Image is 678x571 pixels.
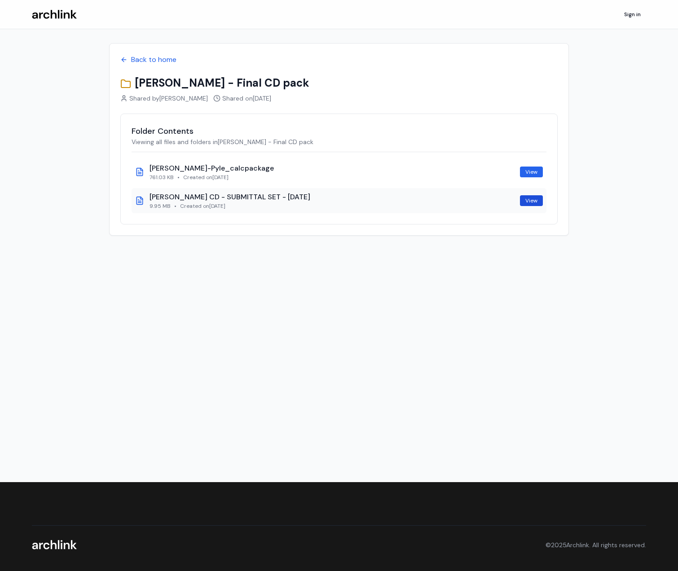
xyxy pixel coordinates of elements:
a: Back to home [120,54,558,65]
a: View [520,167,543,177]
span: Created on [DATE] [180,202,225,210]
h1: [PERSON_NAME] - Final CD pack [120,76,558,90]
span: • [174,202,176,210]
span: Shared by [PERSON_NAME] [129,94,208,103]
span: Created on [DATE] [183,174,229,181]
a: Sign in [619,7,646,22]
img: Archlink [32,540,77,549]
span: 9.95 MB [150,202,171,210]
span: 761.03 KB [150,174,174,181]
h2: Folder Contents [132,125,546,137]
span: • [177,174,180,181]
span: Shared on [DATE] [222,94,271,103]
a: View [520,195,543,206]
div: [PERSON_NAME] CD - SUBMITTAL SET - [DATE] [150,192,516,202]
img: Archlink [32,10,77,19]
p: Viewing all files and folders in [PERSON_NAME] - Final CD pack [132,137,546,146]
div: [PERSON_NAME]-Pyle_calcpackage [150,163,516,174]
p: © 2025 Archlink. All rights reserved. [546,540,646,549]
